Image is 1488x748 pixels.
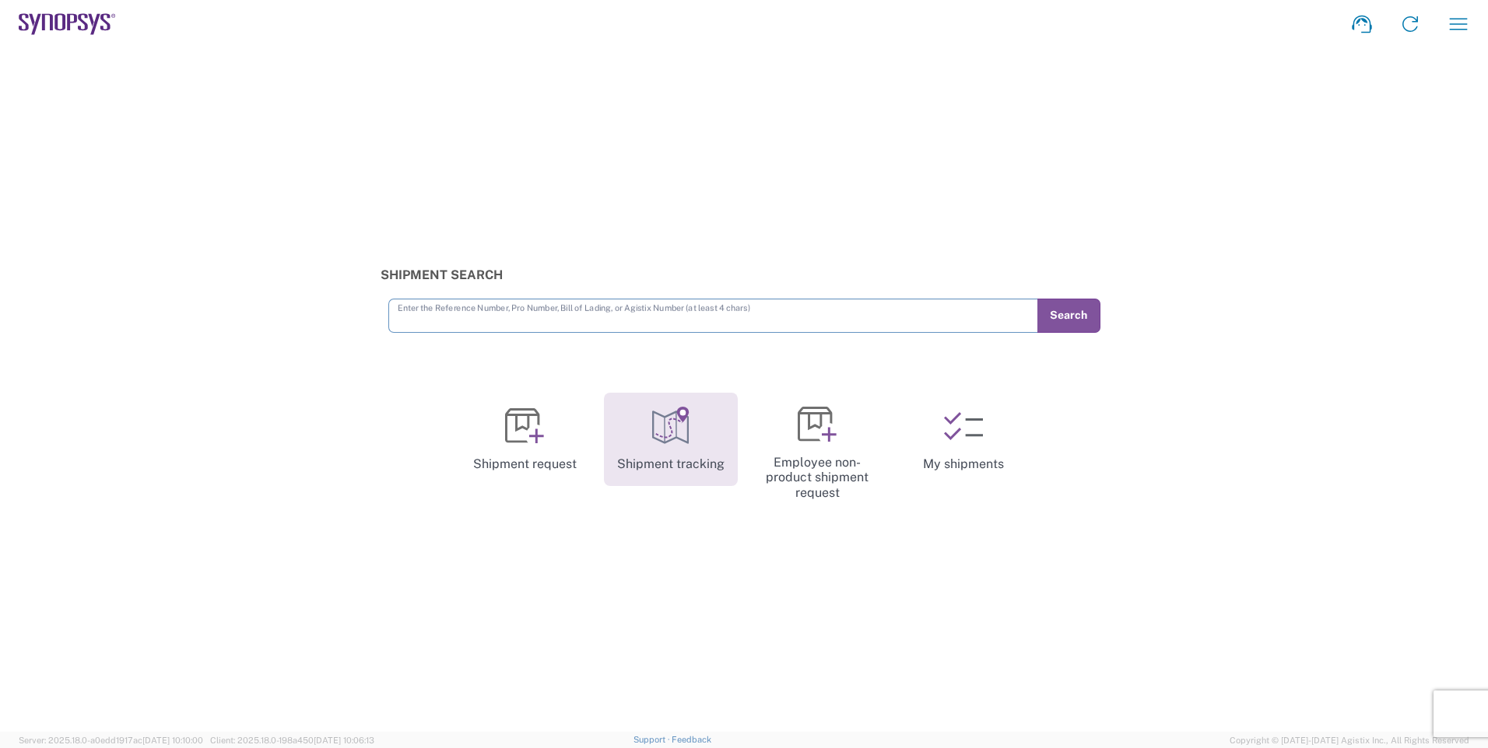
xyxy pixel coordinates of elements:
a: Shipment request [458,393,591,486]
a: Shipment tracking [604,393,738,486]
span: [DATE] 10:06:13 [314,736,374,745]
a: Employee non-product shipment request [750,393,884,513]
span: Copyright © [DATE]-[DATE] Agistix Inc., All Rights Reserved [1230,733,1469,747]
button: Search [1037,299,1100,333]
a: Feedback [672,735,711,744]
span: Client: 2025.18.0-198a450 [210,736,374,745]
span: [DATE] 10:10:00 [142,736,203,745]
a: My shipments [897,393,1030,486]
h3: Shipment Search [381,267,1108,282]
span: Server: 2025.18.0-a0edd1917ac [19,736,203,745]
a: Support [633,735,672,744]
